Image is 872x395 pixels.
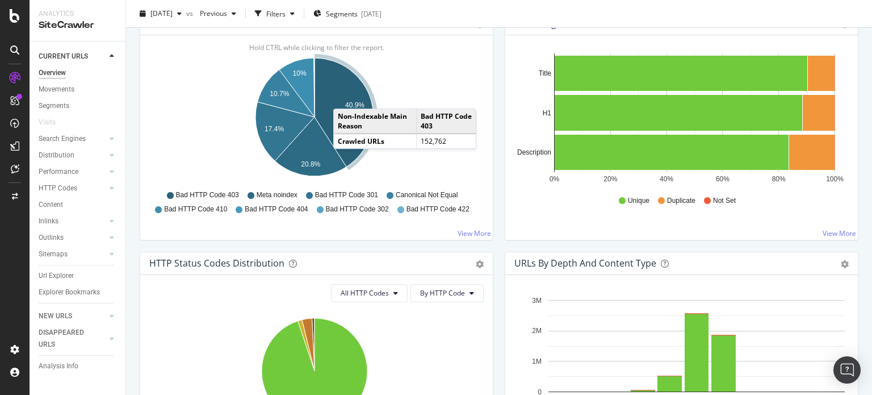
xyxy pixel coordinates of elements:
svg: A chart. [149,53,480,185]
span: Bad HTTP Code 422 [406,205,469,214]
a: Performance [39,166,106,178]
a: Distribution [39,149,106,161]
a: Explorer Bookmarks [39,286,118,298]
div: DISAPPEARED URLS [39,327,96,351]
div: [DATE] [361,9,381,18]
div: NEW URLS [39,310,72,322]
span: All HTTP Codes [341,288,389,298]
div: Sitemaps [39,248,68,260]
div: CURRENT URLS [39,51,88,63]
a: Segments [39,100,118,112]
a: Visits [39,117,67,128]
a: Sitemaps [39,248,106,260]
div: Movements [39,84,74,95]
text: 1M [532,357,542,365]
div: URLs by Depth and Content Type [514,257,656,269]
div: Search Engines [39,133,86,145]
a: View More [823,228,856,238]
div: gear [841,260,849,268]
span: Bad HTTP Code 410 [164,205,227,214]
text: 60% [716,175,730,183]
div: Analytics [39,9,116,19]
text: 2M [532,327,542,335]
a: Analysis Info [39,360,118,372]
text: 17.4% [265,125,284,133]
text: 40.9% [345,101,364,109]
div: Distribution [39,149,74,161]
div: Filters [266,9,286,18]
text: Description [517,148,551,156]
text: 10.7% [270,90,289,98]
div: Performance [39,166,78,178]
text: 3M [532,297,542,305]
button: All HTTP Codes [331,284,408,302]
div: Outlinks [39,232,64,244]
a: NEW URLS [39,310,106,322]
a: DISAPPEARED URLS [39,327,106,351]
span: vs [186,9,195,18]
div: HTTP Codes [39,182,77,194]
span: Bad HTTP Code 403 [176,190,239,200]
button: Segments[DATE] [309,5,386,23]
td: Crawled URLs [334,134,416,148]
span: Segments [326,9,358,18]
div: Inlinks [39,215,58,227]
span: Unique [628,196,649,206]
span: By HTTP Code [420,288,465,298]
span: Not Set [713,196,736,206]
div: gear [476,260,484,268]
span: Meta noindex [257,190,297,200]
a: Url Explorer [39,270,118,282]
button: By HTTP Code [410,284,484,302]
span: Bad HTTP Code 301 [315,190,378,200]
text: 20.8% [301,160,320,168]
span: 2025 Aug. 30th [150,9,173,18]
span: Duplicate [667,196,695,206]
a: HTTP Codes [39,182,106,194]
text: Title [539,69,552,77]
a: Movements [39,84,118,95]
span: Previous [195,9,227,18]
div: Open Intercom Messenger [833,356,861,384]
text: H1 [543,109,552,117]
text: 10% [293,69,307,77]
td: 152,762 [416,134,476,148]
text: 0% [550,175,560,183]
div: Url Explorer [39,270,74,282]
span: Canonical Not Equal [396,190,458,200]
div: Segments [39,100,69,112]
button: [DATE] [135,5,186,23]
td: Bad HTTP Code 403 [416,109,476,134]
button: Filters [250,5,299,23]
a: View More [458,228,491,238]
span: Bad HTTP Code 302 [326,205,389,214]
text: 40% [660,175,673,183]
a: Outlinks [39,232,106,244]
div: Explorer Bookmarks [39,286,100,298]
td: Non-Indexable Main Reason [334,109,416,134]
button: Previous [195,5,241,23]
a: Inlinks [39,215,106,227]
div: Analysis Info [39,360,78,372]
div: SiteCrawler [39,19,116,32]
div: Visits [39,117,56,128]
div: Overview [39,67,66,79]
text: 80% [772,175,786,183]
div: HTTP Status Codes Distribution [149,257,284,269]
a: Overview [39,67,118,79]
text: 100% [826,175,844,183]
text: 20% [603,175,617,183]
a: Search Engines [39,133,106,145]
div: Content [39,199,63,211]
span: Bad HTTP Code 404 [245,205,308,214]
a: CURRENT URLS [39,51,106,63]
a: Content [39,199,118,211]
svg: A chart. [514,53,845,185]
